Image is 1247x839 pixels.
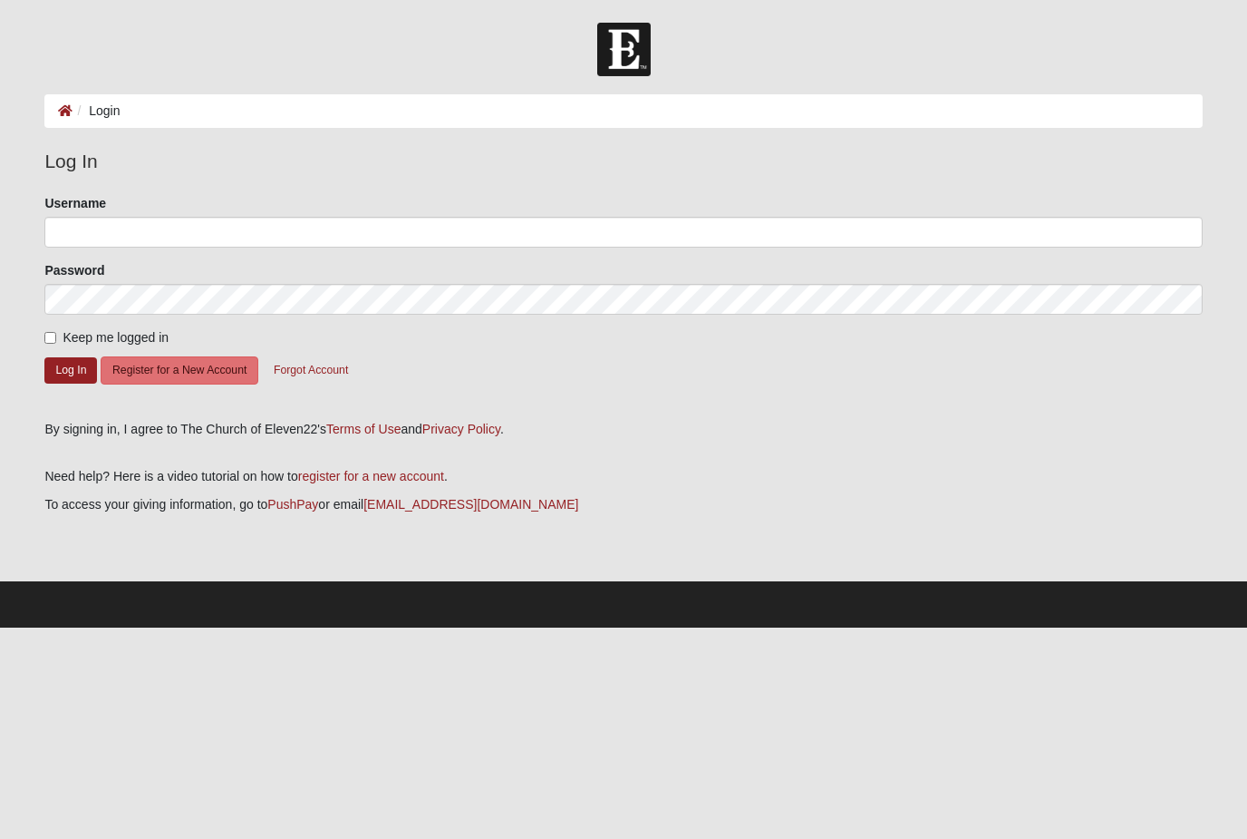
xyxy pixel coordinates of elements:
[597,23,651,76] img: Church of Eleven22 Logo
[44,420,1202,439] div: By signing in, I agree to The Church of Eleven22's and .
[326,422,401,436] a: Terms of Use
[44,261,104,279] label: Password
[72,102,120,121] li: Login
[44,495,1202,514] p: To access your giving information, go to or email
[262,356,360,385] button: Forgot Account
[363,497,578,512] a: [EMAIL_ADDRESS][DOMAIN_NAME]
[63,330,169,345] span: Keep me logged in
[44,147,1202,176] legend: Log In
[44,467,1202,486] p: Need help? Here is a video tutorial on how to .
[44,194,106,212] label: Username
[267,497,318,512] a: PushPay
[298,469,444,483] a: register for a new account
[422,422,500,436] a: Privacy Policy
[44,357,97,384] button: Log In
[44,332,56,344] input: Keep me logged in
[101,356,258,385] button: Register for a New Account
